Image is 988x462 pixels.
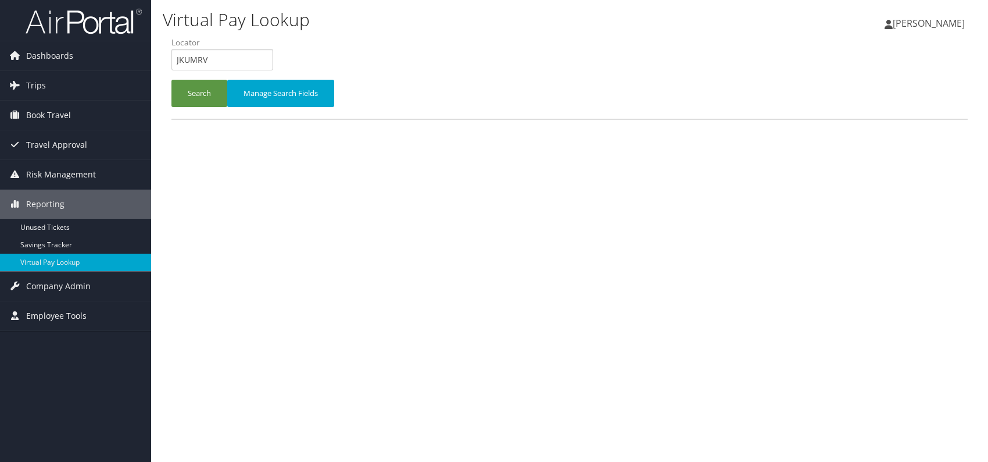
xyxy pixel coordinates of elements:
span: Travel Approval [26,130,87,159]
span: Book Travel [26,101,71,130]
img: airportal-logo.png [26,8,142,35]
a: [PERSON_NAME] [885,6,976,41]
label: Locator [171,37,282,48]
h1: Virtual Pay Lookup [163,8,705,32]
span: Risk Management [26,160,96,189]
span: Trips [26,71,46,100]
button: Search [171,80,227,107]
button: Manage Search Fields [227,80,334,107]
span: [PERSON_NAME] [893,17,965,30]
span: Employee Tools [26,301,87,330]
span: Company Admin [26,272,91,301]
span: Dashboards [26,41,73,70]
span: Reporting [26,190,65,219]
